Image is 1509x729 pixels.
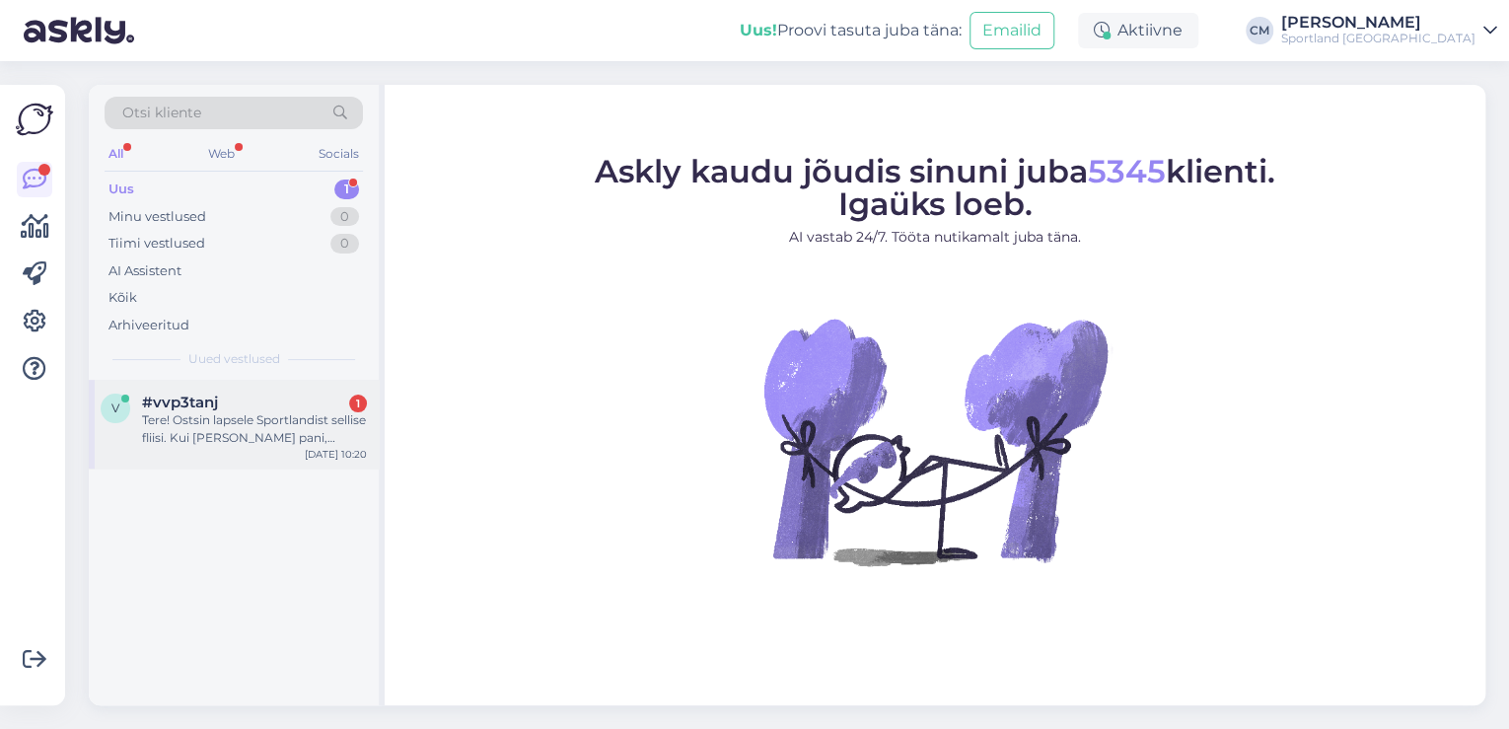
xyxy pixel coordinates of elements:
[305,447,367,462] div: [DATE] 10:20
[1281,15,1497,46] a: [PERSON_NAME]Sportland [GEOGRAPHIC_DATA]
[142,394,218,411] span: #vvp3tanj
[740,19,962,42] div: Proovi tasuta juba täna:
[1088,152,1166,190] span: 5345
[108,261,181,281] div: AI Assistent
[315,141,363,167] div: Socials
[757,263,1113,619] img: No Chat active
[595,227,1275,248] p: AI vastab 24/7. Tööta nutikamalt juba täna.
[111,401,119,415] span: v
[1078,13,1198,48] div: Aktiivne
[16,101,53,138] img: Askly Logo
[105,141,127,167] div: All
[1246,17,1273,44] div: CM
[330,234,359,254] div: 0
[108,180,134,199] div: Uus
[108,288,137,308] div: Kõik
[108,234,205,254] div: Tiimi vestlused
[108,316,189,335] div: Arhiveeritud
[188,350,280,368] span: Uued vestlused
[204,141,239,167] div: Web
[970,12,1054,49] button: Emailid
[1281,31,1475,46] div: Sportland [GEOGRAPHIC_DATA]
[330,207,359,227] div: 0
[349,395,367,412] div: 1
[334,180,359,199] div: 1
[122,103,201,123] span: Otsi kliente
[740,21,777,39] b: Uus!
[108,207,206,227] div: Minu vestlused
[595,152,1275,223] span: Askly kaudu jõudis sinuni juba klienti. Igaüks loeb.
[1281,15,1475,31] div: [PERSON_NAME]
[142,411,367,447] div: Tere! Ostsin lapsele Sportlandist sellise fliisi. Kui [PERSON_NAME] pani, kukkus telefon esimesel...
